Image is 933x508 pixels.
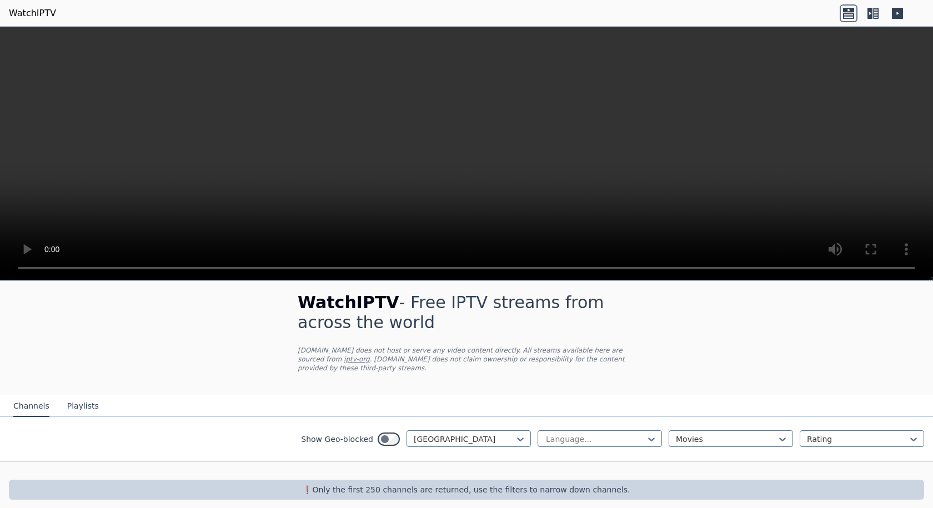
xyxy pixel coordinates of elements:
label: Show Geo-blocked [301,434,373,445]
button: Channels [13,396,49,417]
p: ❗️Only the first 250 channels are returned, use the filters to narrow down channels. [13,484,920,495]
h1: - Free IPTV streams from across the world [298,293,635,333]
button: Playlists [67,396,99,417]
a: iptv-org [344,355,370,363]
p: [DOMAIN_NAME] does not host or serve any video content directly. All streams available here are s... [298,346,635,373]
a: WatchIPTV [9,7,56,20]
span: WatchIPTV [298,293,399,312]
